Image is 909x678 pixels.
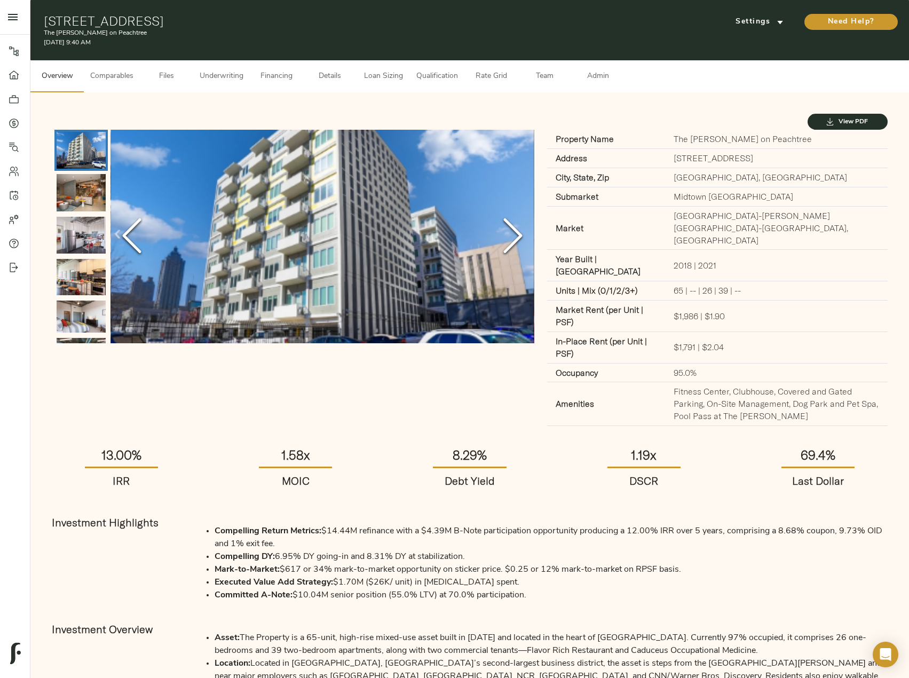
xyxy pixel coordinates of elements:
th: Submarket [547,187,665,206]
span: Qualification [416,70,458,83]
span: Comparables [90,70,133,83]
th: City, State, Zip [547,168,665,187]
span: Admin [578,70,618,83]
span: Overview [37,70,77,83]
button: Need Help? [804,14,898,30]
strong: Asset: [215,634,240,642]
td: [GEOGRAPHIC_DATA], [GEOGRAPHIC_DATA] [665,168,888,187]
td: 65 | -- | 26 | 39 | -- [665,281,888,301]
li: $1.70M ($26K/ unit) in [MEDICAL_DATA] spent. [215,576,888,589]
img: Screenshot%202025-08-25%20180830.png [57,259,106,295]
strong: Mark-to-Market: [215,565,280,574]
button: Settings [720,14,800,30]
strong: Executed Value Add Strategy: [215,578,333,587]
strong: 13.00% [101,447,141,463]
button: Go to Slide 4 [54,257,108,297]
img: Screenshot%202025-08-25%20180921.png [57,174,106,211]
th: Occupancy [547,363,665,382]
strong: Compelling Return Metrics: [215,527,321,535]
strong: 8.29% [453,447,487,463]
button: View PDF [808,114,888,130]
td: The [PERSON_NAME] on Peachtree [665,130,888,148]
img: Screenshot%202025-08-25%20180840.png [57,217,106,254]
td: Midtown [GEOGRAPHIC_DATA] [665,187,888,206]
strong: IRR [113,474,130,487]
strong: Compelling DY: [215,553,275,561]
span: Underwriting [200,70,243,83]
button: Go to Slide 6 [54,336,108,377]
img: Screenshot%202025-08-25%20181153.png [57,301,106,333]
div: Open Intercom Messenger [873,642,898,667]
td: 2018 | 2021 [665,250,888,281]
td: $1,791 | $2.04 [665,332,888,363]
span: Rate Grid [471,70,511,83]
span: Team [524,70,565,83]
li: $10.04M senior position (55.0% LTV) at 70.0% participation. [215,589,888,602]
h1: [STREET_ADDRESS] [44,13,612,28]
strong: DSCR [629,474,658,487]
strong: 69.4% [801,447,835,463]
strong: Location: [215,659,250,668]
strong: Debt Yield [445,474,495,487]
strong: Investment Overview [52,622,153,636]
strong: Committed A-Note: [215,591,293,600]
td: $1,986 | $1.90 [665,301,888,332]
th: Year Built | [GEOGRAPHIC_DATA] [547,250,665,281]
table: asset overview [547,130,888,426]
td: Fitness Center, Clubhouse, Covered and Gated Parking, On-Site Management, Dog Park and Pet Spa, P... [665,382,888,426]
td: 95.0% [665,363,888,382]
th: Address [547,149,665,168]
th: Property Name [547,130,665,148]
img: Screenshot%202025-08-25%20180911.png [57,338,106,375]
button: Go to Slide 2 [54,172,108,214]
span: Files [146,70,187,83]
th: Units | Mix (0/1/2/3+) [547,281,665,301]
th: Market [547,206,665,250]
strong: 1.58x [281,447,310,463]
li: 6.95% DY going-in and 8.31% DY at stabilization. [215,550,888,563]
button: Previous Slide [110,177,153,296]
img: logo [10,643,21,664]
strong: Investment Highlights [52,516,159,529]
p: The [PERSON_NAME] on Peachtree [44,28,612,38]
span: Need Help? [815,15,887,29]
button: Go to Slide 3 [54,215,108,256]
span: View PDF [818,116,877,128]
li: $617 or 34% mark-to-market opportunity on sticker price. $0.25 or 12% mark-to-market on RPSF basis. [215,563,888,576]
button: Go to Slide 1 [54,130,108,171]
th: Market Rent (per Unit | PSF) [547,301,665,332]
th: Amenities [547,382,665,426]
img: Screenshot%202025-08-25%20164037.png [57,132,106,169]
span: Loan Sizing [363,70,404,83]
span: Settings [730,15,789,29]
li: The Property is a 65-unit, high-rise mixed-use asset built in [DATE] and located in the heart of ... [215,632,888,657]
button: Go to Slide 5 [54,298,108,335]
button: Next Slide [492,177,534,296]
div: Go to Slide 1 [110,130,534,343]
td: [GEOGRAPHIC_DATA]-[PERSON_NAME][GEOGRAPHIC_DATA]-[GEOGRAPHIC_DATA], [GEOGRAPHIC_DATA] [665,206,888,250]
li: $14.44M refinance with a $4.39M B-Note participation opportunity producing a 12.00% IRR over 5 ye... [215,525,888,550]
span: Financing [256,70,297,83]
span: Details [310,70,350,83]
img: Screenshot%202025-08-25%20164037.png [110,130,534,343]
strong: Last Dollar [792,474,844,487]
strong: 1.19x [631,447,657,463]
td: [STREET_ADDRESS] [665,149,888,168]
p: [DATE] 9:40 AM [44,38,612,48]
th: In-Place Rent (per Unit | PSF) [547,332,665,363]
strong: MOIC [282,474,310,487]
nav: Thumbnail Navigation [54,130,108,634]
